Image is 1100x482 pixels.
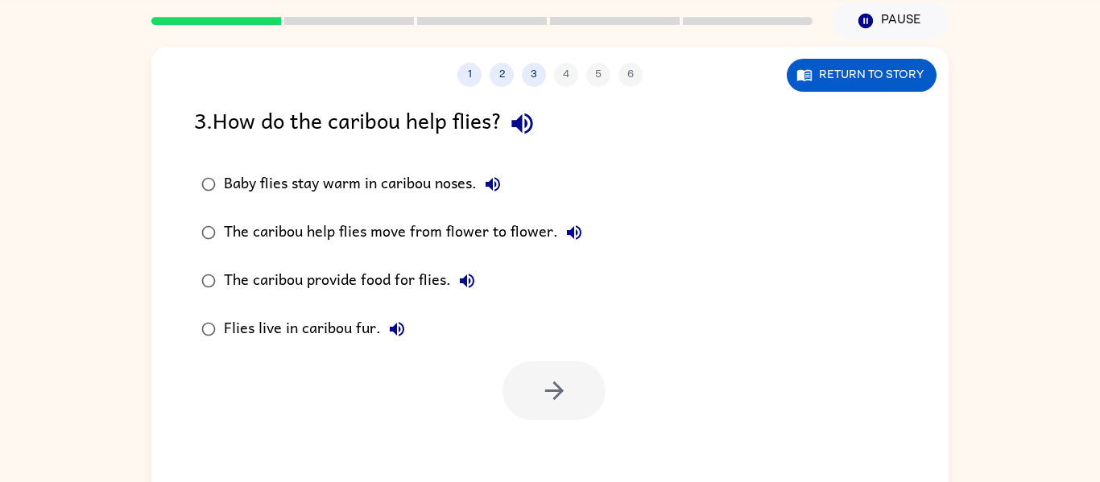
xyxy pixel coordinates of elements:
[194,103,906,144] div: 3 . How do the caribou help flies?
[787,59,937,92] button: Return to story
[224,168,509,200] div: Baby flies stay warm in caribou noses.
[381,313,413,345] button: Flies live in caribou fur.
[224,265,483,297] div: The caribou provide food for flies.
[451,265,483,297] button: The caribou provide food for flies.
[832,2,949,39] button: Pause
[224,216,590,249] div: The caribou help flies move from flower to flower.
[490,63,514,87] button: 2
[224,313,413,345] div: Flies live in caribou fur.
[477,168,509,200] button: Baby flies stay warm in caribou noses.
[522,63,546,87] button: 3
[457,63,482,87] button: 1
[558,216,590,249] button: The caribou help flies move from flower to flower.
